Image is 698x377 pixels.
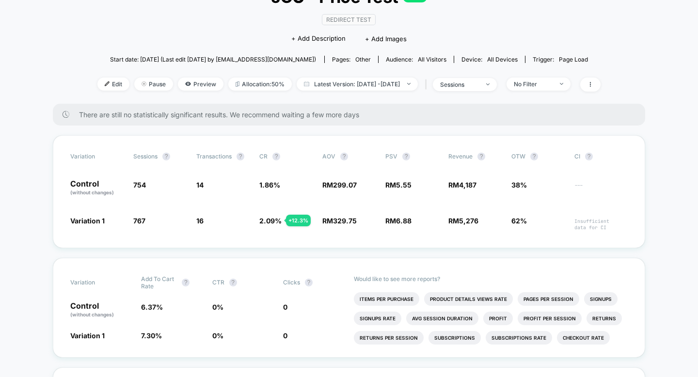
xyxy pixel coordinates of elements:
li: Items Per Purchase [354,292,419,306]
li: Avg Session Duration [406,312,478,325]
span: RM [385,181,412,189]
img: end [407,83,411,85]
span: PSV [385,153,397,160]
span: 5.55 [396,181,412,189]
span: RM [322,181,357,189]
span: 754 [133,181,146,189]
span: 0 [283,331,287,340]
span: Variation 1 [70,331,105,340]
span: other [355,56,371,63]
li: Profit [483,312,513,325]
p: Would like to see more reports? [354,275,628,283]
span: Variation [70,153,124,160]
span: 1.86 % [259,181,280,189]
img: end [142,81,146,86]
span: Preview [178,78,223,91]
span: all devices [487,56,518,63]
li: Subscriptions [428,331,481,345]
span: AOV [322,153,335,160]
span: 16 [196,217,204,225]
div: sessions [440,81,479,88]
div: No Filter [514,80,553,88]
span: Pause [134,78,173,91]
span: + Add Images [365,35,407,43]
button: ? [402,153,410,160]
span: 2.09 % [259,217,282,225]
button: ? [182,279,190,286]
span: Insufficient data for CI [574,218,628,231]
span: Clicks [283,279,300,286]
p: Control [70,302,131,318]
span: There are still no statistically significant results. We recommend waiting a few more days [79,110,626,119]
span: 299.07 [333,181,357,189]
span: Page Load [559,56,588,63]
div: + 12.3 % [286,215,311,226]
span: Redirect Test [322,14,376,25]
span: 5,276 [459,217,478,225]
button: ? [237,153,244,160]
span: RM [385,217,412,225]
span: 0 % [212,303,223,311]
li: Checkout Rate [557,331,610,345]
li: Returns [587,312,622,325]
span: All Visitors [418,56,446,63]
span: RM [448,217,478,225]
img: end [486,83,490,85]
span: Sessions [133,153,158,160]
span: Add To Cart Rate [141,275,177,290]
span: | [423,78,433,92]
span: (without changes) [70,189,114,195]
button: ? [272,153,280,160]
button: ? [340,153,348,160]
li: Returns Per Session [354,331,424,345]
li: Profit Per Session [518,312,582,325]
span: CR [259,153,268,160]
span: + Add Description [291,34,346,44]
li: Signups Rate [354,312,401,325]
span: CTR [212,279,224,286]
p: Control [70,180,124,196]
span: OTW [511,153,565,160]
div: Pages: [332,56,371,63]
span: Edit [97,78,129,91]
button: ? [530,153,538,160]
li: Product Details Views Rate [424,292,513,306]
span: Latest Version: [DATE] - [DATE] [297,78,418,91]
span: Variation 1 [70,217,105,225]
span: Start date: [DATE] (Last edit [DATE] by [EMAIL_ADDRESS][DOMAIN_NAME]) [110,56,316,63]
span: CI [574,153,628,160]
span: 7.30 % [141,331,162,340]
span: 767 [133,217,145,225]
div: Trigger: [533,56,588,63]
li: Pages Per Session [518,292,579,306]
span: Allocation: 50% [228,78,292,91]
button: ? [477,153,485,160]
img: calendar [304,81,309,86]
img: end [560,83,563,85]
span: Variation [70,275,124,290]
span: 62% [511,217,527,225]
li: Subscriptions Rate [486,331,552,345]
button: ? [585,153,593,160]
span: 6.37 % [141,303,163,311]
span: 38% [511,181,527,189]
span: Device: [454,56,525,63]
li: Signups [584,292,618,306]
span: --- [574,182,628,196]
span: Transactions [196,153,232,160]
button: ? [305,279,313,286]
img: edit [105,81,110,86]
span: 4,187 [459,181,476,189]
span: 14 [196,181,204,189]
span: (without changes) [70,312,114,317]
span: RM [322,217,357,225]
span: RM [448,181,476,189]
span: 0 % [212,331,223,340]
div: Audience: [386,56,446,63]
img: rebalance [236,81,239,87]
span: Revenue [448,153,473,160]
button: ? [162,153,170,160]
span: 6.88 [396,217,412,225]
span: 329.75 [333,217,357,225]
button: ? [229,279,237,286]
